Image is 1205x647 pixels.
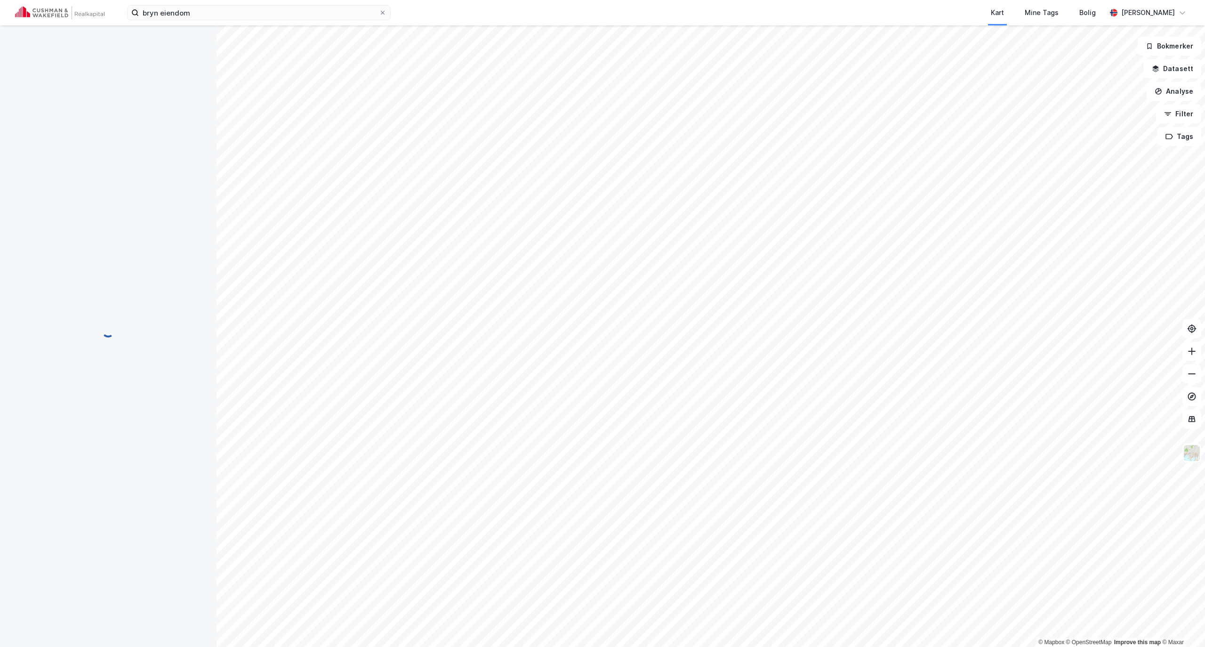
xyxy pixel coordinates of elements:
[1038,639,1064,646] a: Mapbox
[1183,444,1201,462] img: Z
[1138,37,1201,56] button: Bokmerker
[15,6,104,19] img: cushman-wakefield-realkapital-logo.202ea83816669bd177139c58696a8fa1.svg
[991,7,1004,18] div: Kart
[1157,127,1201,146] button: Tags
[1144,59,1201,78] button: Datasett
[1147,82,1201,101] button: Analyse
[1114,639,1161,646] a: Improve this map
[1158,602,1205,647] div: Kontrollprogram for chat
[1121,7,1175,18] div: [PERSON_NAME]
[1158,602,1205,647] iframe: Chat Widget
[1079,7,1096,18] div: Bolig
[101,323,116,338] img: spinner.a6d8c91a73a9ac5275cf975e30b51cfb.svg
[1156,105,1201,123] button: Filter
[1066,639,1112,646] a: OpenStreetMap
[139,6,379,20] input: Søk på adresse, matrikkel, gårdeiere, leietakere eller personer
[1025,7,1059,18] div: Mine Tags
